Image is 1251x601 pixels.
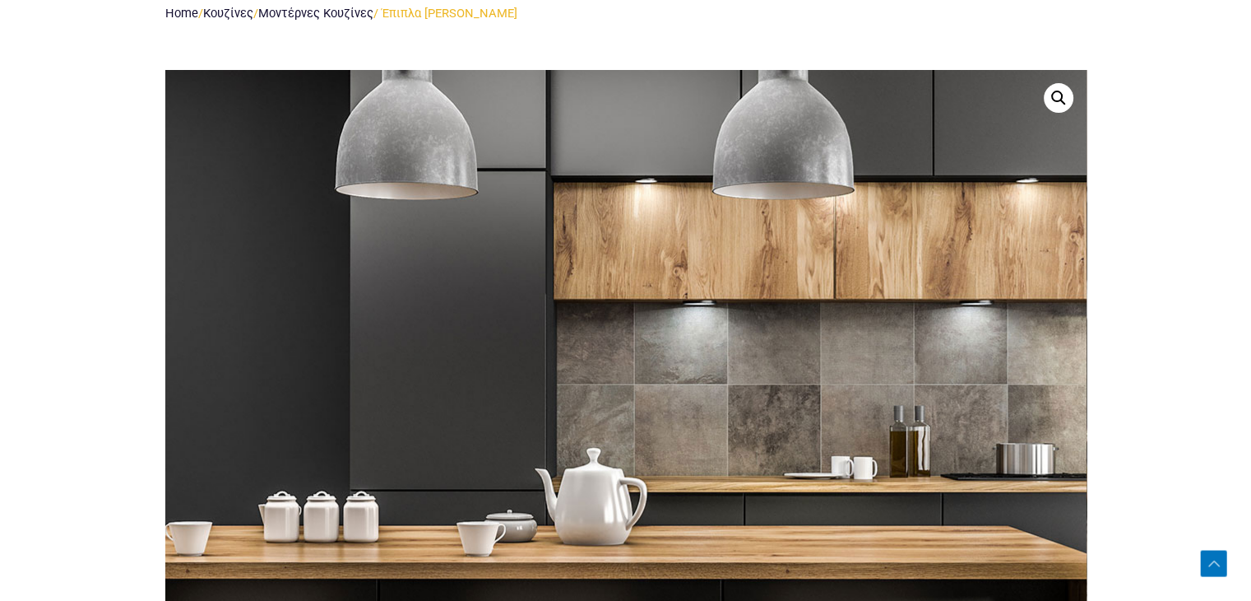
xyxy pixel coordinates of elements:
a: Κουζίνες [203,6,253,21]
a: Home [165,6,198,21]
nav: / / / Έπιπλα [PERSON_NAME] [165,2,1087,25]
a: Μοντέρνες Κουζίνες [258,6,373,21]
a: 🔍 [1044,83,1073,113]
